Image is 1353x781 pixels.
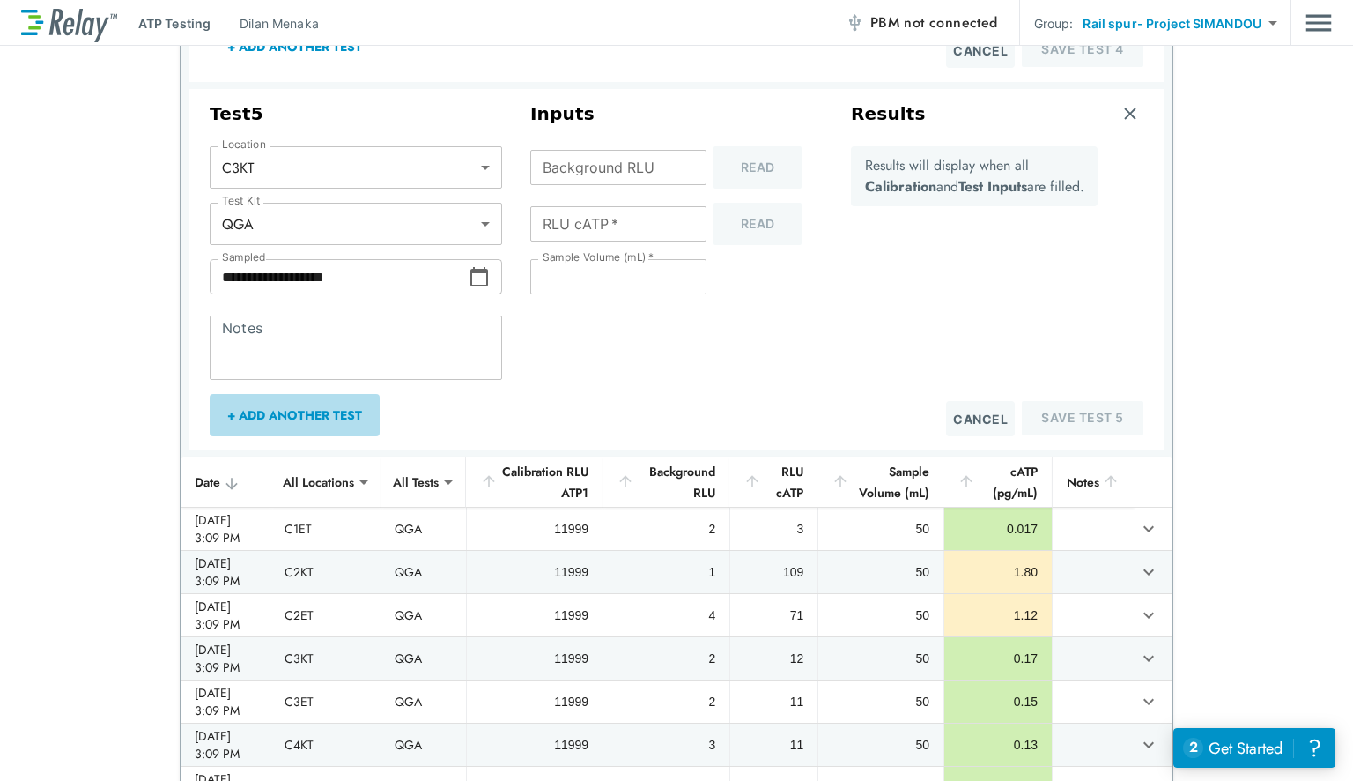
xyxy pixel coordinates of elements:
[1134,600,1164,630] button: expand row
[1034,14,1074,33] p: Group:
[270,465,366,500] div: All Locations
[1134,514,1164,544] button: expand row
[1134,557,1164,587] button: expand row
[195,641,256,676] div: [DATE] 3:09 PM
[222,251,266,264] label: Sampled
[210,259,469,294] input: Choose date, selected date is Sep 17, 2025
[195,598,256,633] div: [DATE] 3:09 PM
[870,11,998,35] span: PBM
[181,457,270,508] th: Date
[481,650,588,667] div: 11999
[481,693,588,710] div: 11999
[543,251,654,264] label: Sample Volume (mL)
[958,176,1027,197] b: Test Inputs
[481,606,588,624] div: 11999
[270,594,381,636] td: C2ET
[957,461,1038,503] div: cATP (pg/mL)
[1173,728,1335,768] iframe: Resource center
[1134,687,1164,717] button: expand row
[270,508,381,550] td: C1ET
[958,736,1038,754] div: 0.13
[195,511,256,547] div: [DATE] 3:09 PM
[1121,105,1139,123] img: Remove
[744,563,803,581] div: 109
[1305,6,1332,40] img: Drawer Icon
[958,693,1038,710] div: 0.15
[195,554,256,590] div: [DATE] 3:09 PM
[270,551,381,593] td: C2KT
[832,650,929,667] div: 50
[839,5,1005,41] button: PBM not connected
[744,606,803,624] div: 71
[222,138,266,151] label: Location
[617,650,715,667] div: 2
[832,606,929,624] div: 50
[744,693,803,710] div: 11
[832,563,929,581] div: 50
[240,14,319,33] p: Dilan Menaka
[195,727,256,762] div: [DATE] 3:09 PM
[832,520,929,538] div: 50
[210,103,502,125] h3: Test 5
[381,551,466,593] td: QGA
[381,508,466,550] td: QGA
[210,206,502,242] div: QGA
[381,594,466,636] td: QGA
[530,103,823,125] h3: Inputs
[1134,730,1164,760] button: expand row
[270,681,381,723] td: C3ET
[138,14,211,33] p: ATP Testing
[617,563,715,581] div: 1
[481,563,588,581] div: 11999
[865,176,936,197] b: Calibration
[743,461,803,503] div: RLU cATP
[617,461,715,503] div: Background RLU
[381,465,451,500] div: All Tests
[617,606,715,624] div: 4
[1067,472,1120,493] div: Notes
[904,12,997,33] span: not connected
[21,4,117,42] img: LuminUltra Relay
[481,736,588,754] div: 11999
[832,693,929,710] div: 50
[381,637,466,680] td: QGA
[958,563,1038,581] div: 1.80
[865,155,1084,197] p: Results will display when all and are filled.
[480,461,588,503] div: Calibration RLU ATP1
[744,650,803,667] div: 12
[851,103,926,125] h3: Results
[210,150,502,185] div: C3KT
[222,195,261,207] label: Test Kit
[958,650,1038,667] div: 0.17
[946,33,1015,68] button: Cancel
[617,736,715,754] div: 3
[1305,6,1332,40] button: Main menu
[195,684,256,719] div: [DATE] 3:09 PM
[1134,643,1164,673] button: expand row
[270,724,381,766] td: C4KT
[617,693,715,710] div: 2
[381,724,466,766] td: QGA
[270,637,381,680] td: C3KT
[846,14,863,32] img: Offline Icon
[832,736,929,754] div: 50
[617,520,715,538] div: 2
[481,520,588,538] div: 11999
[832,461,929,503] div: Sample Volume (mL)
[381,681,466,723] td: QGA
[958,606,1038,624] div: 1.12
[958,520,1038,538] div: 0.017
[210,26,380,68] button: + Add Another Test
[744,736,803,754] div: 11
[210,394,380,436] button: + Add Another Test
[946,401,1015,436] button: Cancel
[744,520,803,538] div: 3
